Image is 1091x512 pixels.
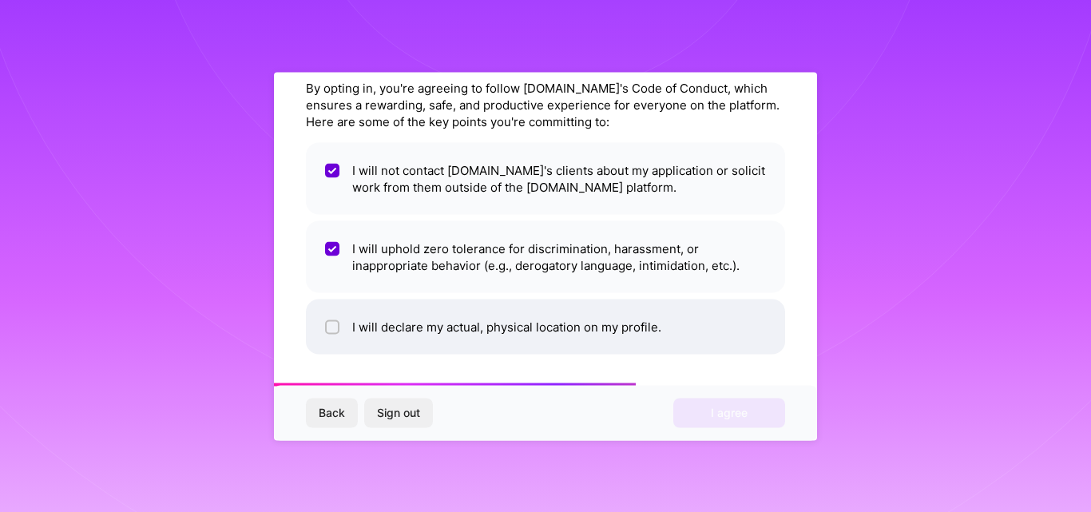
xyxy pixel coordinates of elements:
button: Sign out [364,399,433,427]
li: I will uphold zero tolerance for discrimination, harassment, or inappropriate behavior (e.g., der... [306,220,785,292]
li: I will not contact [DOMAIN_NAME]'s clients about my application or solicit work from them outside... [306,142,785,214]
span: Back [319,405,345,421]
span: Sign out [377,405,420,421]
div: By opting in, you're agreeing to follow [DOMAIN_NAME]'s Code of Conduct, which ensures a rewardin... [306,79,785,129]
li: I will declare my actual, physical location on my profile. [306,299,785,354]
button: Back [306,399,358,427]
